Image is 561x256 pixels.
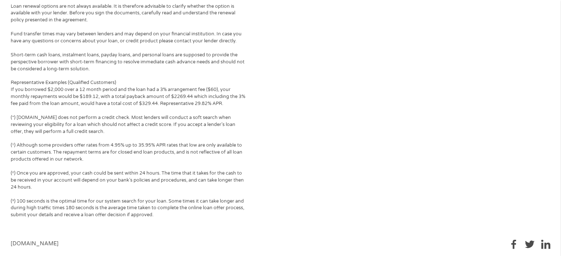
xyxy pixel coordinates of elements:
p: Fund transfer times may vary between lenders and may depend on your financial institution. In cas... [11,31,247,45]
p: (²) Once you are approved, your cash could be sent within 24 hours. The time that it takes for th... [11,170,247,191]
p: (³) 100 seconds is the optimal time for our system search for your loan. Some times it can take l... [11,198,247,219]
img: facebook.svg [509,240,518,249]
p: (*) [DOMAIN_NAME] does not perform a credit check. Most lenders will conduct a soft search when r... [11,114,247,135]
p: (¹) Although some providers offer rates from 4.95% up to 35.95% APR rates that low are only avail... [11,142,247,163]
img: linkedin.svg [541,240,550,249]
img: twitter.svg [525,240,534,249]
p: Representative Examples (Qualified Customers) If you borrowed $2,000 over a 12 month period and t... [11,79,247,107]
div: [DOMAIN_NAME] [11,240,59,249]
p: Short-term cash loans, instalment loans, payday loans, and personal loans are supposed to provide... [11,52,247,73]
p: Loan renewal options are not always available. It is therefore advisable to clarify whether the o... [11,3,247,24]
